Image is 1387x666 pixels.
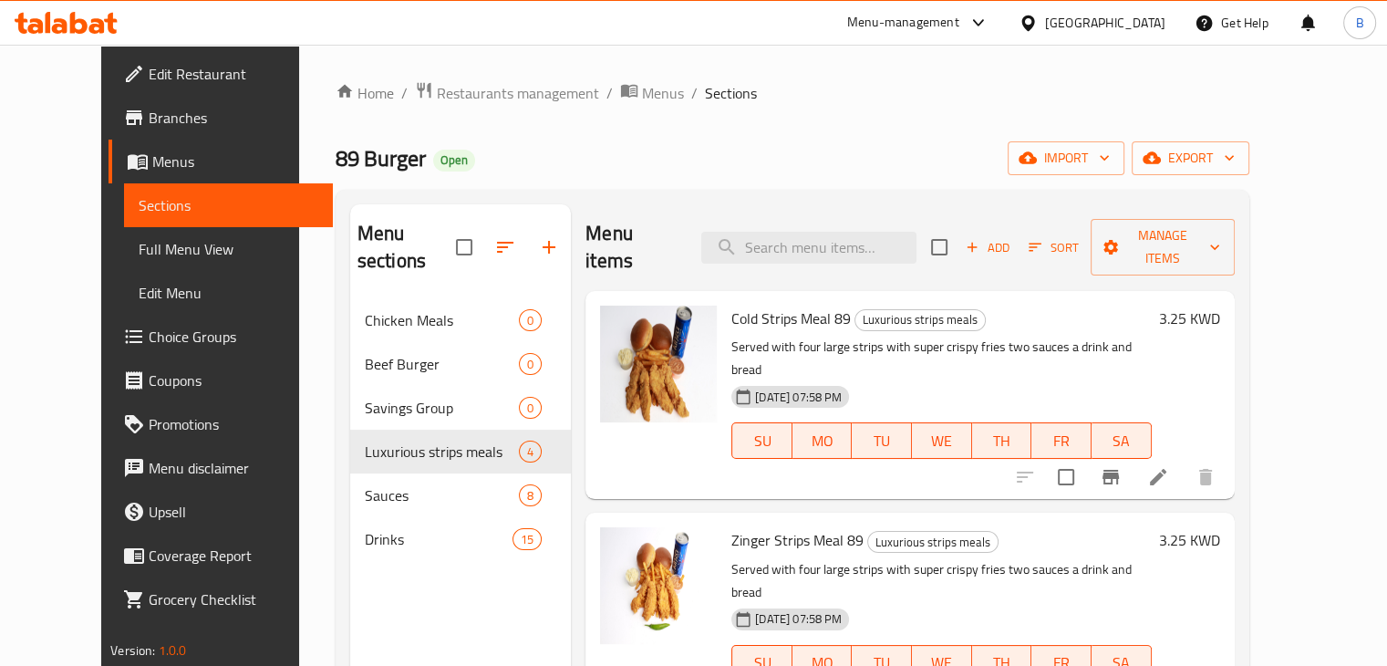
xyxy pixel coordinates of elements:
[124,183,333,227] a: Sections
[109,315,333,359] a: Choice Groups
[365,441,519,463] div: Luxurious strips meals
[731,336,1151,381] p: Served with four large strips with super crispy fries two sauces a drink and bread
[1099,428,1144,454] span: SA
[1008,141,1124,175] button: import
[748,389,849,406] span: [DATE] 07:58 PM
[110,639,155,662] span: Version:
[519,397,542,419] div: items
[109,140,333,183] a: Menus
[350,342,571,386] div: Beef Burger0
[350,298,571,342] div: Chicken Meals0
[519,309,542,331] div: items
[512,528,542,550] div: items
[1147,466,1169,488] a: Edit menu item
[124,271,333,315] a: Edit Menu
[109,359,333,402] a: Coupons
[149,326,318,348] span: Choice Groups
[958,234,1017,262] button: Add
[1132,141,1249,175] button: export
[792,422,853,459] button: MO
[520,400,541,417] span: 0
[1024,234,1083,262] button: Sort
[1022,147,1110,170] span: import
[109,402,333,446] a: Promotions
[159,639,187,662] span: 1.0.0
[109,52,333,96] a: Edit Restaurant
[852,422,912,459] button: TU
[854,309,986,331] div: Luxurious strips meals
[519,441,542,463] div: items
[437,82,599,104] span: Restaurants management
[958,234,1017,262] span: Add item
[483,225,527,269] span: Sort sections
[731,422,792,459] button: SU
[350,291,571,568] nav: Menu sections
[350,386,571,430] div: Savings Group0
[149,501,318,523] span: Upsell
[731,526,864,554] span: Zinger Strips Meal 89
[109,446,333,490] a: Menu disclaimer
[520,312,541,329] span: 0
[1091,219,1234,276] button: Manage items
[691,82,698,104] li: /
[520,487,541,505] span: 8
[357,220,456,275] h2: Menu sections
[701,232,916,264] input: search
[867,531,999,553] div: Luxurious strips meals
[1105,224,1219,270] span: Manage items
[365,397,519,419] span: Savings Group
[365,353,519,375] span: Beef Burger
[109,96,333,140] a: Branches
[139,238,318,260] span: Full Menu View
[585,220,679,275] h2: Menu items
[731,305,851,332] span: Cold Strips Meal 89
[1092,422,1152,459] button: SA
[336,81,1249,105] nav: breadcrumb
[124,227,333,271] a: Full Menu View
[859,428,905,454] span: TU
[365,528,512,550] span: Drinks
[365,484,519,506] span: Sauces
[620,81,684,105] a: Menus
[519,484,542,506] div: items
[149,413,318,435] span: Promotions
[920,228,958,266] span: Select section
[527,225,571,269] button: Add section
[1047,458,1085,496] span: Select to update
[855,309,985,330] span: Luxurious strips meals
[149,588,318,610] span: Grocery Checklist
[139,282,318,304] span: Edit Menu
[731,558,1151,604] p: Served with four large strips with super crispy fries two sauces a drink and bread
[415,81,599,105] a: Restaurants management
[1089,455,1133,499] button: Branch-specific-item
[513,531,541,548] span: 15
[433,150,475,172] div: Open
[963,237,1012,258] span: Add
[519,353,542,375] div: items
[868,532,998,553] span: Luxurious strips meals
[149,107,318,129] span: Branches
[149,545,318,567] span: Coverage Report
[149,369,318,391] span: Coupons
[336,138,426,179] span: 89 Burger
[1045,13,1165,33] div: [GEOGRAPHIC_DATA]
[1355,13,1363,33] span: B
[1029,237,1079,258] span: Sort
[1017,234,1091,262] span: Sort items
[600,527,717,644] img: Zinger Strips Meal 89
[1146,147,1235,170] span: export
[800,428,845,454] span: MO
[979,428,1025,454] span: TH
[600,306,717,422] img: Cold Strips Meal 89
[365,309,519,331] span: Chicken Meals
[401,82,408,104] li: /
[109,578,333,621] a: Grocery Checklist
[350,473,571,517] div: Sauces8
[433,152,475,168] span: Open
[705,82,757,104] span: Sections
[1159,306,1220,331] h6: 3.25 KWD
